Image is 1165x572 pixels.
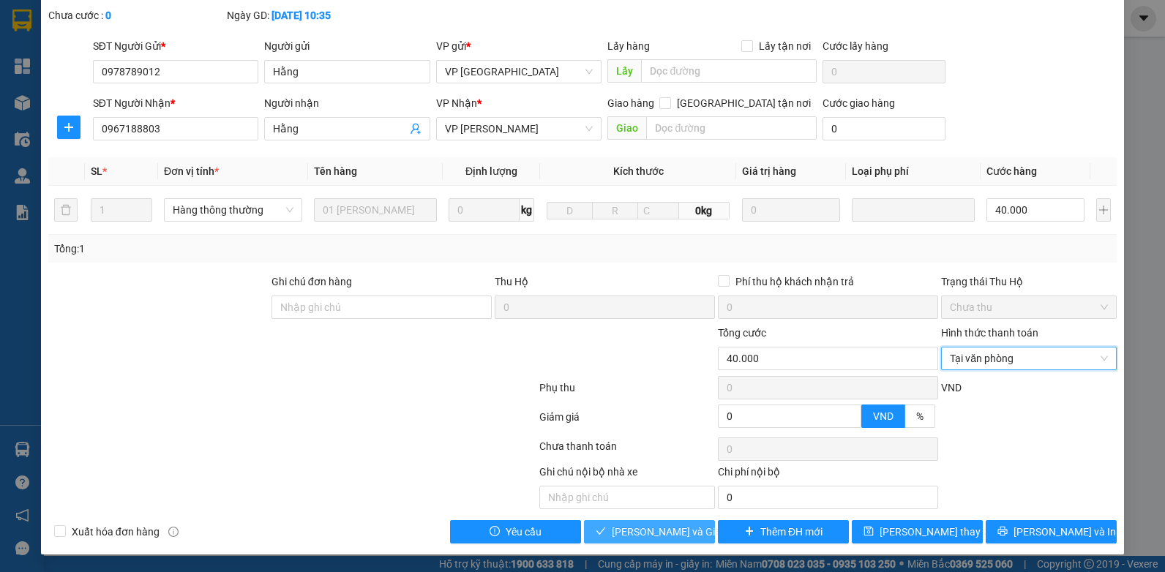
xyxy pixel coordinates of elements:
[637,202,679,219] input: C
[823,97,895,109] label: Cước giao hàng
[823,60,945,83] input: Cước lấy hàng
[271,10,331,21] b: [DATE] 10:35
[742,165,796,177] span: Giá trị hàng
[66,524,165,540] span: Xuất hóa đơn hàng
[596,526,606,538] span: check
[495,276,528,287] span: Thu Hộ
[506,524,542,540] span: Yêu cầu
[1014,524,1116,540] span: [PERSON_NAME] và In
[264,38,430,54] div: Người gửi
[410,123,422,135] span: user-add
[520,198,534,222] span: kg
[607,116,646,140] span: Giao
[986,165,1037,177] span: Cước hàng
[105,10,111,21] b: 0
[679,202,730,219] span: 0kg
[538,409,716,434] div: Giảm giá
[57,116,80,139] button: plus
[823,40,888,52] label: Cước lấy hàng
[48,7,224,23] div: Chưa cước :
[58,121,80,133] span: plus
[730,274,860,290] span: Phí thu hộ khách nhận trả
[744,526,754,538] span: plus
[168,527,179,537] span: info-circle
[718,520,849,543] button: plusThêm ĐH mới
[718,464,938,486] div: Chi phí nội bộ
[314,165,357,177] span: Tên hàng
[846,157,981,186] th: Loại phụ phí
[227,7,402,23] div: Ngày GD:
[742,198,840,222] input: 0
[986,520,1117,543] button: printer[PERSON_NAME] và In
[314,198,437,222] input: VD: Bàn, Ghế
[436,38,602,54] div: VP gửi
[490,526,500,538] span: exclamation-circle
[612,524,752,540] span: [PERSON_NAME] và Giao hàng
[916,410,924,422] span: %
[538,380,716,405] div: Phụ thu
[547,202,593,219] input: D
[271,276,352,287] label: Ghi chú đơn hàng
[271,296,492,319] input: Ghi chú đơn hàng
[753,38,817,54] span: Lấy tận nơi
[852,520,983,543] button: save[PERSON_NAME] thay đổi
[950,296,1108,318] span: Chưa thu
[1096,198,1111,222] button: plus
[997,526,1008,538] span: printer
[584,520,715,543] button: check[PERSON_NAME] và Giao hàng
[941,274,1117,290] div: Trạng thái Thu Hộ
[613,165,664,177] span: Kích thước
[164,165,219,177] span: Đơn vị tính
[607,97,654,109] span: Giao hàng
[671,95,817,111] span: [GEOGRAPHIC_DATA] tận nơi
[539,464,715,486] div: Ghi chú nội bộ nhà xe
[450,520,581,543] button: exclamation-circleYêu cầu
[93,95,259,111] div: SĐT Người Nhận
[173,199,293,221] span: Hàng thông thường
[445,118,593,140] span: VP Trần Khát Chân
[592,202,638,219] input: R
[864,526,874,538] span: save
[538,438,716,464] div: Chưa thanh toán
[950,347,1108,369] span: Tại văn phòng
[607,59,641,83] span: Lấy
[760,524,823,540] span: Thêm ĐH mới
[54,241,451,257] div: Tổng: 1
[941,382,962,394] span: VND
[93,38,259,54] div: SĐT Người Gửi
[436,97,477,109] span: VP Nhận
[941,327,1038,339] label: Hình thức thanh toán
[264,95,430,111] div: Người nhận
[873,410,894,422] span: VND
[539,486,715,509] input: Nhập ghi chú
[718,327,766,339] span: Tổng cước
[465,165,517,177] span: Định lượng
[880,524,997,540] span: [PERSON_NAME] thay đổi
[646,116,816,140] input: Dọc đường
[91,165,102,177] span: SL
[823,117,945,140] input: Cước giao hàng
[641,59,816,83] input: Dọc đường
[607,40,650,52] span: Lấy hàng
[445,61,593,83] span: VP PHÚ SƠN
[54,198,78,222] button: delete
